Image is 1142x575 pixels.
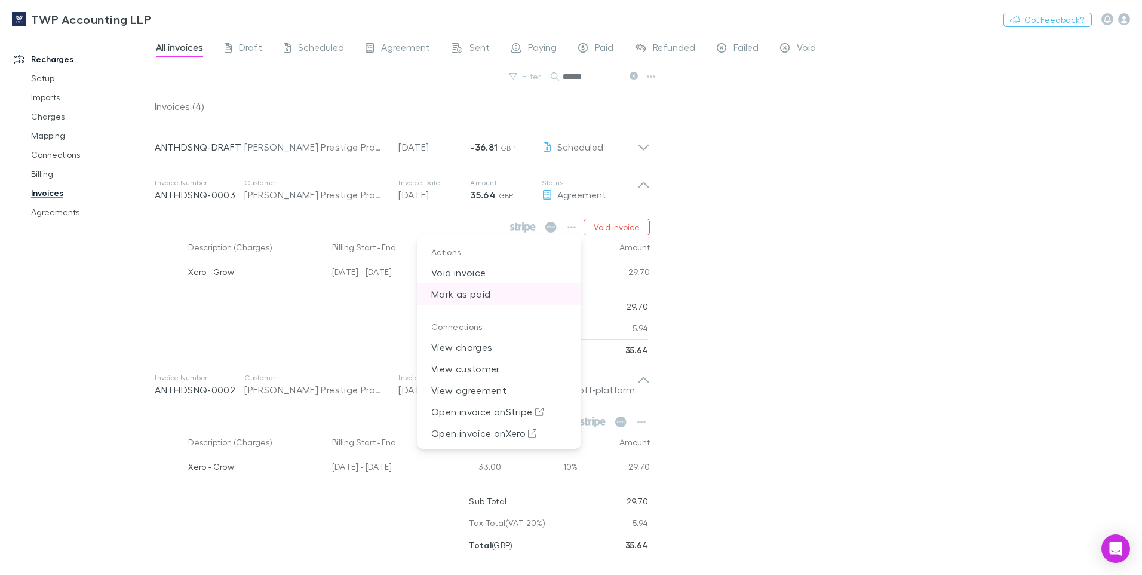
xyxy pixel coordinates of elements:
[417,283,581,305] p: Mark as paid
[417,358,581,380] a: View customer
[417,401,581,423] p: Open invoice on Stripe
[417,380,581,401] a: View agreement
[1101,534,1130,563] div: Open Intercom Messenger
[417,315,581,337] p: Connections
[417,262,581,283] p: Void invoice
[417,337,581,358] a: View charges
[417,240,581,262] p: Actions
[417,423,581,444] p: Open invoice on Xero
[417,423,581,444] a: Open invoice onXero
[417,401,581,423] a: Open invoice onStripe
